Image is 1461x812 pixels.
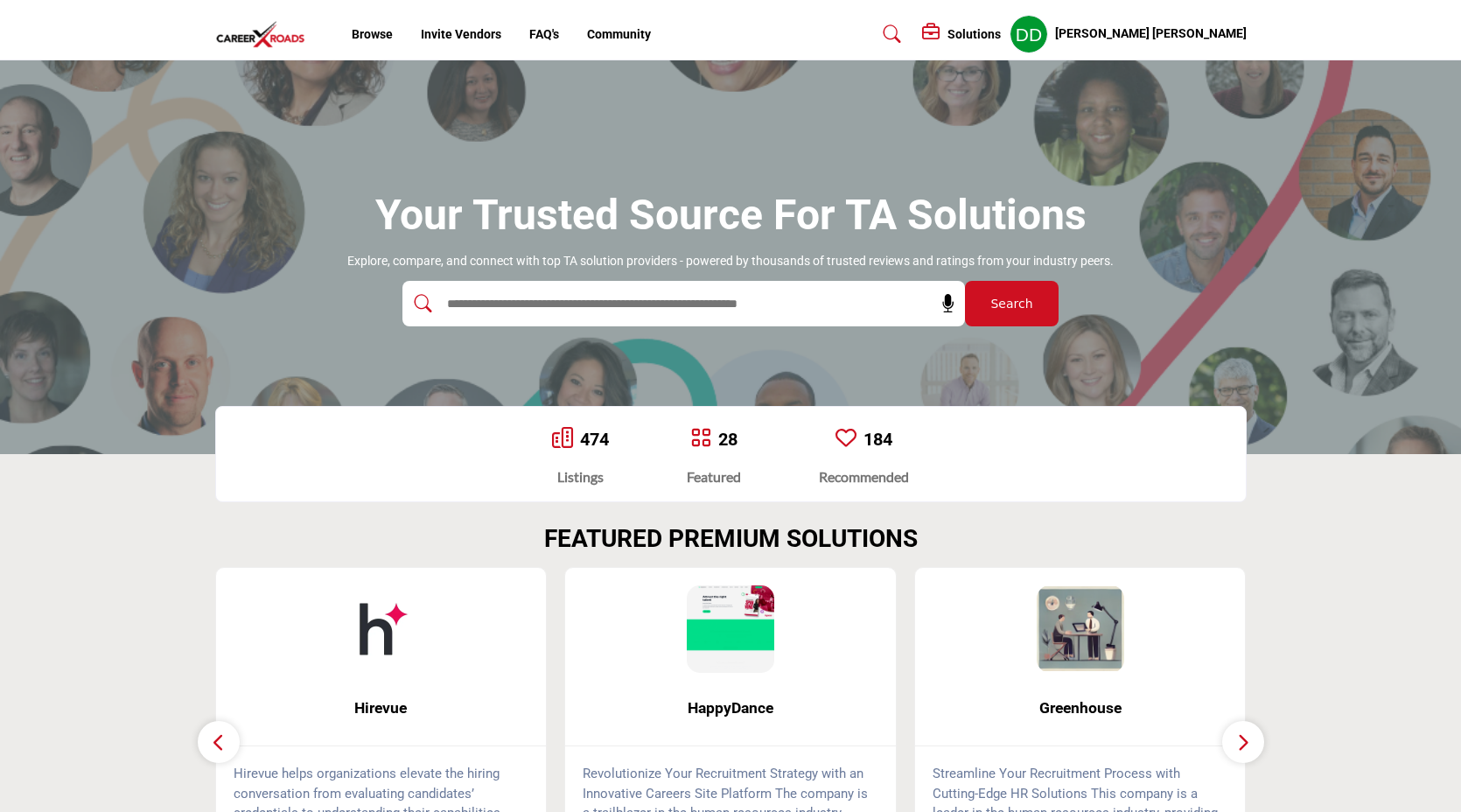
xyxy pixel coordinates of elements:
a: Go to Recommended [835,427,856,451]
a: Invite Vendors [421,27,501,41]
a: Community [587,27,651,41]
div: Featured [687,466,741,487]
div: Recommended [819,466,909,487]
a: Go to Featured [690,427,711,451]
h1: Your Trusted Source for TA Solutions [375,188,1087,242]
span: HappyDance [591,696,870,719]
img: HappyDance [687,585,774,673]
img: Hirevue [337,585,424,673]
a: Hirevue [216,685,547,731]
b: Hirevue [242,685,521,731]
span: Hirevue [242,696,521,719]
span: Greenhouse [941,696,1220,719]
a: Greenhouse [915,685,1246,731]
b: HappyDance [591,685,870,731]
a: FAQ's [529,27,559,41]
h2: FEATURED PREMIUM SOLUTIONS [544,524,918,554]
a: 474 [580,429,609,450]
b: Greenhouse [941,685,1220,731]
a: Search [866,20,912,48]
a: 184 [863,429,892,450]
a: HappyDance [565,685,896,731]
button: Search [965,281,1059,326]
a: Browse [352,27,393,41]
span: Search [990,295,1032,313]
img: Site Logo [215,20,315,49]
button: Show hide supplier dropdown [1010,15,1048,53]
h5: Solutions [947,26,1001,42]
div: Solutions [922,24,1001,45]
p: Explore, compare, and connect with top TA solution providers - powered by thousands of trusted re... [347,253,1114,270]
div: Listings [552,466,609,487]
h5: [PERSON_NAME] [PERSON_NAME] [1055,25,1247,43]
a: 28 [718,429,737,450]
img: Greenhouse [1037,585,1124,673]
